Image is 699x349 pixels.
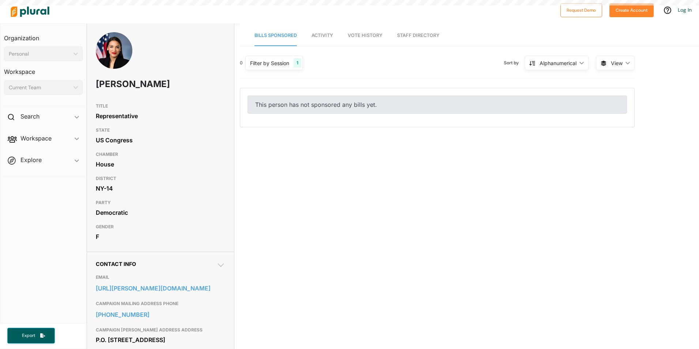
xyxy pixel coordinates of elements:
[250,59,289,67] div: Filter by Session
[96,150,225,159] h3: CHAMBER
[560,3,602,17] button: Request Demo
[311,25,333,46] a: Activity
[348,25,382,46] a: Vote History
[96,32,132,77] img: Headshot of Alexandria Ocasio-Cortez
[96,174,225,183] h3: DISTRICT
[4,61,83,77] h3: Workspace
[96,309,225,320] a: [PHONE_NUMBER]
[294,58,301,68] div: 1
[240,60,243,66] div: 0
[609,3,654,17] button: Create Account
[397,25,439,46] a: Staff Directory
[311,33,333,38] span: Activity
[96,102,225,110] h3: TITLE
[96,159,225,170] div: House
[96,222,225,231] h3: GENDER
[96,207,225,218] div: Democratic
[96,183,225,194] div: NY-14
[609,6,654,14] a: Create Account
[9,84,71,91] div: Current Team
[96,135,225,146] div: US Congress
[96,126,225,135] h3: STATE
[96,261,136,267] span: Contact Info
[96,231,225,242] div: F
[4,27,83,44] h3: Organization
[96,110,225,121] div: Representative
[560,6,602,14] a: Request Demo
[504,60,525,66] span: Sort by
[96,273,225,282] h3: EMAIL
[248,95,627,114] div: This person has not sponsored any bills yet.
[348,33,382,38] span: Vote History
[96,334,225,345] div: P.O. [STREET_ADDRESS]
[96,198,225,207] h3: PARTY
[96,326,225,334] h3: CAMPAIGN [PERSON_NAME] ADDRESS ADDRESS
[9,50,71,58] div: Personal
[254,25,297,46] a: Bills Sponsored
[678,7,692,13] a: Log In
[7,328,55,344] button: Export
[96,283,225,294] a: [URL][PERSON_NAME][DOMAIN_NAME]
[17,333,40,339] span: Export
[611,59,623,67] span: View
[96,73,173,95] h1: [PERSON_NAME]
[254,33,297,38] span: Bills Sponsored
[20,112,39,120] h2: Search
[96,299,225,308] h3: CAMPAIGN MAILING ADDRESS PHONE
[540,59,577,67] div: Alphanumerical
